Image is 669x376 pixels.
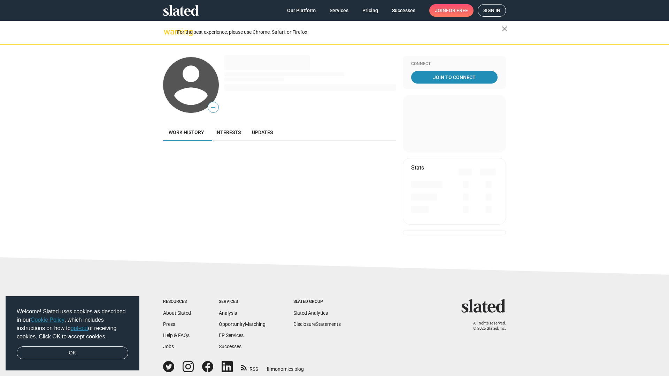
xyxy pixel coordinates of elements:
[177,28,502,37] div: For the best experience, please use Chrome, Safari, or Firefox.
[282,4,321,17] a: Our Platform
[163,332,190,338] a: Help & FAQs
[435,4,468,17] span: Join
[252,130,273,135] span: Updates
[163,299,191,305] div: Resources
[215,130,241,135] span: Interests
[164,28,172,36] mat-icon: warning
[287,4,316,17] span: Our Platform
[17,307,128,341] span: Welcome! Slated uses cookies as described in our , which includes instructions on how to of recei...
[324,4,354,17] a: Services
[466,321,506,331] p: All rights reserved. © 2025 Slated, Inc.
[267,360,304,373] a: filmonomics blog
[219,299,266,305] div: Services
[483,5,500,16] span: Sign in
[357,4,384,17] a: Pricing
[219,344,241,349] a: Successes
[241,362,258,373] a: RSS
[163,321,175,327] a: Press
[413,71,496,84] span: Join To Connect
[392,4,415,17] span: Successes
[411,164,424,171] mat-card-title: Stats
[478,4,506,17] a: Sign in
[500,25,509,33] mat-icon: close
[362,4,378,17] span: Pricing
[293,321,341,327] a: DisclosureStatements
[411,61,498,67] div: Connect
[267,366,275,372] span: film
[163,344,174,349] a: Jobs
[6,296,139,371] div: cookieconsent
[208,103,218,112] span: —
[446,4,468,17] span: for free
[293,310,328,316] a: Slated Analytics
[293,299,341,305] div: Slated Group
[330,4,348,17] span: Services
[219,332,244,338] a: EP Services
[163,124,210,141] a: Work history
[219,310,237,316] a: Analysis
[17,346,128,360] a: dismiss cookie message
[246,124,278,141] a: Updates
[169,130,204,135] span: Work history
[219,321,266,327] a: OpportunityMatching
[31,317,64,323] a: Cookie Policy
[71,325,88,331] a: opt-out
[429,4,474,17] a: Joinfor free
[386,4,421,17] a: Successes
[163,310,191,316] a: About Slated
[411,71,498,84] a: Join To Connect
[210,124,246,141] a: Interests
